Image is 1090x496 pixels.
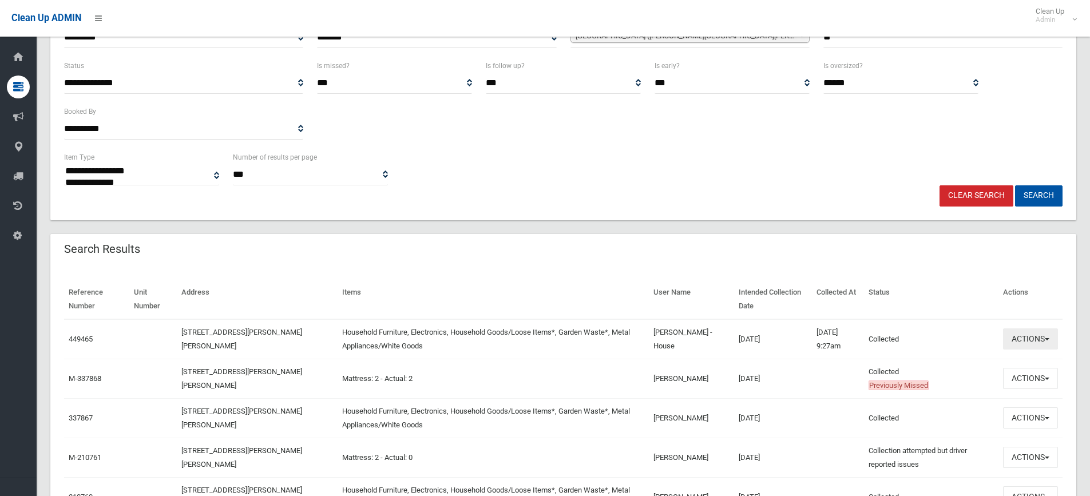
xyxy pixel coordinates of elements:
[864,398,998,438] td: Collected
[1036,15,1064,24] small: Admin
[734,319,812,359] td: [DATE]
[998,280,1063,319] th: Actions
[864,359,998,398] td: Collected
[338,438,649,477] td: Mattress: 2 - Actual: 0
[11,13,81,23] span: Clean Up ADMIN
[1030,7,1076,24] span: Clean Up
[486,59,525,72] label: Is follow up?
[823,59,863,72] label: Is oversized?
[649,398,734,438] td: [PERSON_NAME]
[64,105,96,118] label: Booked By
[734,280,812,319] th: Intended Collection Date
[233,151,317,164] label: Number of results per page
[864,319,998,359] td: Collected
[1003,368,1058,389] button: Actions
[181,328,302,350] a: [STREET_ADDRESS][PERSON_NAME][PERSON_NAME]
[64,280,129,319] th: Reference Number
[1003,447,1058,468] button: Actions
[69,374,101,383] a: M-337868
[869,380,929,390] span: Previously Missed
[69,335,93,343] a: 449465
[338,280,649,319] th: Items
[317,59,350,72] label: Is missed?
[69,453,101,462] a: M-210761
[734,438,812,477] td: [DATE]
[864,438,998,477] td: Collection attempted but driver reported issues
[64,151,94,164] label: Item Type
[338,319,649,359] td: Household Furniture, Electronics, Household Goods/Loose Items*, Garden Waste*, Metal Appliances/W...
[181,367,302,390] a: [STREET_ADDRESS][PERSON_NAME][PERSON_NAME]
[864,280,998,319] th: Status
[338,398,649,438] td: Household Furniture, Electronics, Household Goods/Loose Items*, Garden Waste*, Metal Appliances/W...
[64,59,84,72] label: Status
[129,280,176,319] th: Unit Number
[812,280,865,319] th: Collected At
[649,438,734,477] td: [PERSON_NAME]
[649,359,734,398] td: [PERSON_NAME]
[812,319,865,359] td: [DATE] 9:27am
[1015,185,1063,207] button: Search
[181,446,302,469] a: [STREET_ADDRESS][PERSON_NAME][PERSON_NAME]
[1003,407,1058,428] button: Actions
[649,319,734,359] td: [PERSON_NAME] - House
[734,398,812,438] td: [DATE]
[649,280,734,319] th: User Name
[181,407,302,429] a: [STREET_ADDRESS][PERSON_NAME][PERSON_NAME]
[50,238,154,260] header: Search Results
[940,185,1013,207] a: Clear Search
[655,59,680,72] label: Is early?
[734,359,812,398] td: [DATE]
[338,359,649,398] td: Mattress: 2 - Actual: 2
[177,280,338,319] th: Address
[1003,328,1058,350] button: Actions
[69,414,93,422] a: 337867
